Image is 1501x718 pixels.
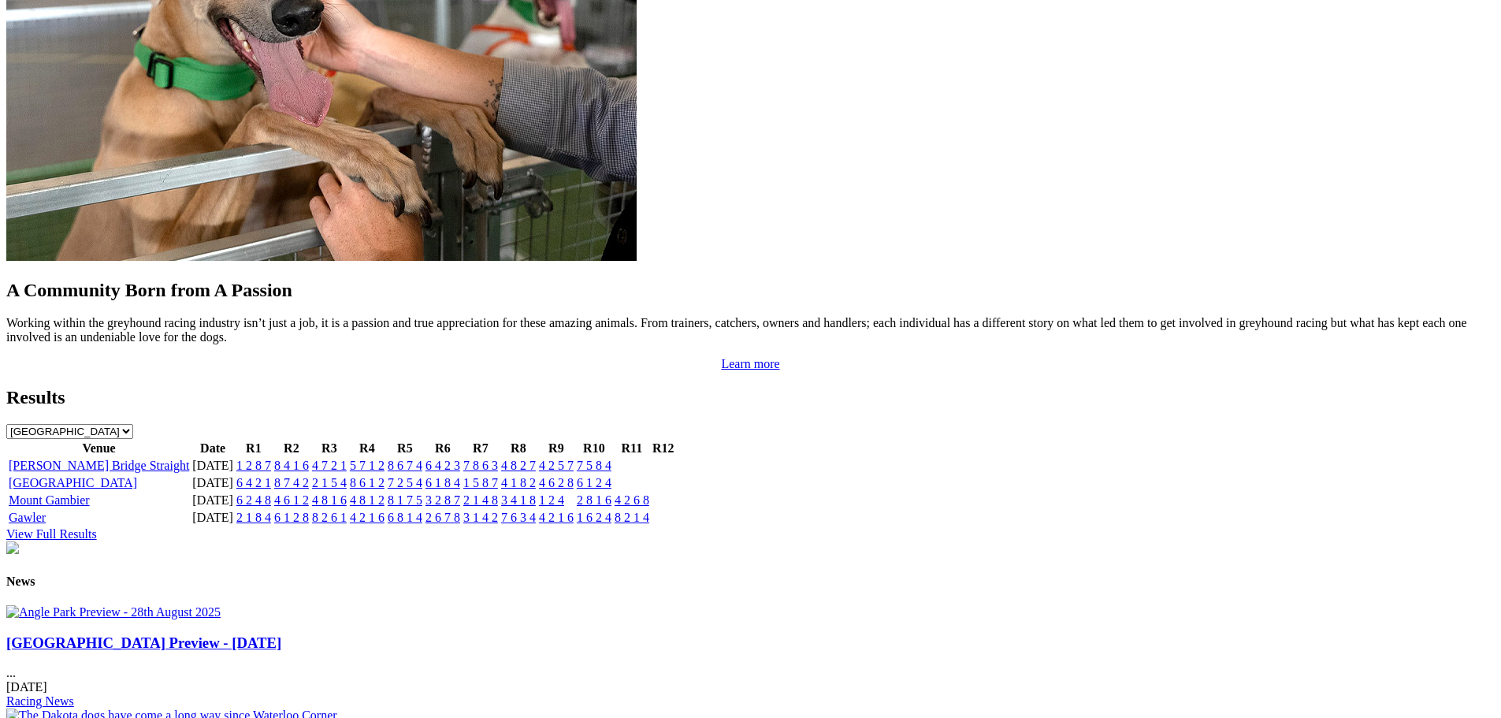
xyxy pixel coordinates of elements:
[6,605,221,619] img: Angle Park Preview - 28th August 2025
[191,458,234,474] td: [DATE]
[236,476,271,489] a: 6 4 2 1
[387,441,423,456] th: R5
[539,459,574,472] a: 4 2 5 7
[539,511,574,524] a: 4 2 1 6
[615,493,649,507] a: 4 2 6 8
[425,476,460,489] a: 6 1 8 4
[721,357,779,370] a: Learn more
[6,634,1495,709] div: ...
[6,316,1495,344] p: Working within the greyhound racing industry isn’t just a job, it is a passion and true appreciat...
[652,441,675,456] th: R12
[349,441,385,456] th: R4
[539,493,564,507] a: 1 2 4
[539,476,574,489] a: 4 6 2 8
[191,493,234,508] td: [DATE]
[576,441,612,456] th: R10
[6,575,1495,589] h4: News
[6,387,1495,408] h2: Results
[350,476,385,489] a: 8 6 1 2
[236,493,271,507] a: 6 2 4 8
[236,459,271,472] a: 1 2 8 7
[191,510,234,526] td: [DATE]
[350,493,385,507] a: 4 8 1 2
[388,476,422,489] a: 7 2 5 4
[425,493,460,507] a: 3 2 8 7
[312,511,347,524] a: 8 2 6 1
[191,441,234,456] th: Date
[274,511,309,524] a: 6 1 2 8
[312,476,347,489] a: 2 1 5 4
[236,511,271,524] a: 2 1 8 4
[350,511,385,524] a: 4 2 1 6
[6,634,281,651] a: [GEOGRAPHIC_DATA] Preview - [DATE]
[577,511,611,524] a: 1 6 2 4
[463,493,498,507] a: 2 1 4 8
[425,459,460,472] a: 6 4 2 3
[9,476,137,489] a: [GEOGRAPHIC_DATA]
[425,511,460,524] a: 2 6 7 8
[501,493,536,507] a: 3 4 1 8
[312,459,347,472] a: 4 7 2 1
[9,459,189,472] a: [PERSON_NAME] Bridge Straight
[388,459,422,472] a: 8 6 7 4
[463,476,498,489] a: 1 5 8 7
[388,511,422,524] a: 6 8 1 4
[6,541,19,554] img: chasers_homepage.jpg
[9,493,90,507] a: Mount Gambier
[274,493,309,507] a: 4 6 1 2
[615,511,649,524] a: 8 2 1 4
[577,476,611,489] a: 6 1 2 4
[6,694,74,708] a: Racing News
[500,441,537,456] th: R8
[350,459,385,472] a: 5 7 1 2
[577,459,611,472] a: 7 5 8 4
[6,527,97,541] a: View Full Results
[463,459,498,472] a: 7 8 6 3
[312,493,347,507] a: 4 8 1 6
[463,441,499,456] th: R7
[538,441,574,456] th: R9
[501,476,536,489] a: 4 1 8 2
[614,441,650,456] th: R11
[9,511,46,524] a: Gawler
[501,459,536,472] a: 4 8 2 7
[274,459,309,472] a: 8 4 1 6
[8,441,190,456] th: Venue
[273,441,310,456] th: R2
[191,475,234,491] td: [DATE]
[388,493,422,507] a: 8 1 7 5
[311,441,347,456] th: R3
[577,493,611,507] a: 2 8 1 6
[425,441,461,456] th: R6
[463,511,498,524] a: 3 1 4 2
[274,476,309,489] a: 8 7 4 2
[6,280,1495,301] h2: A Community Born from A Passion
[236,441,272,456] th: R1
[501,511,536,524] a: 7 6 3 4
[6,680,47,694] span: [DATE]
